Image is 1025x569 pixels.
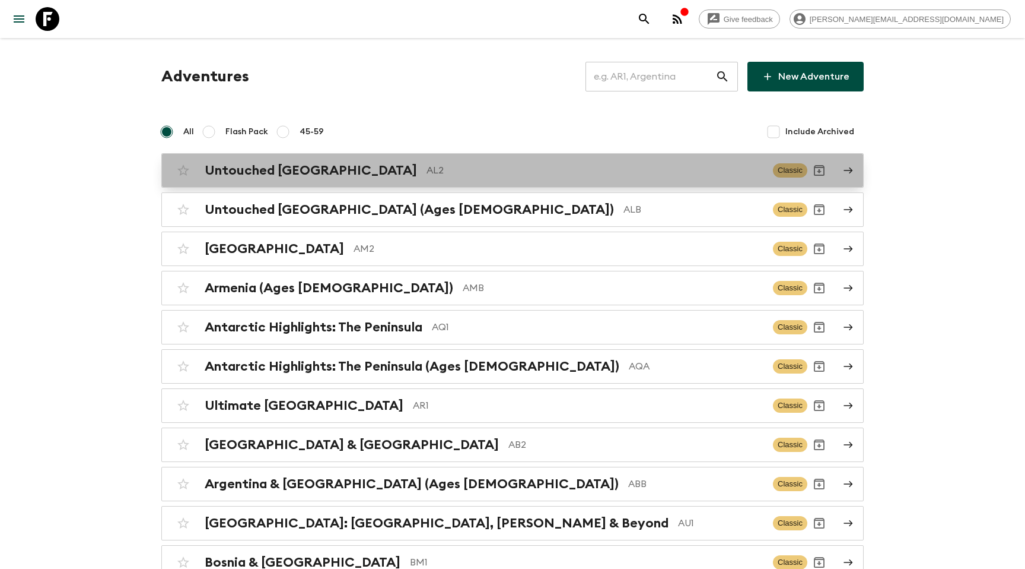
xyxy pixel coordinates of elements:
[699,10,780,29] a: Give feedback
[300,126,324,138] span: 45-59
[773,516,807,530] span: Classic
[773,359,807,374] span: Classic
[508,438,763,452] p: AB2
[205,398,403,413] h2: Ultimate [GEOGRAPHIC_DATA]
[205,516,669,531] h2: [GEOGRAPHIC_DATA]: [GEOGRAPHIC_DATA], [PERSON_NAME] & Beyond
[205,437,499,453] h2: [GEOGRAPHIC_DATA] & [GEOGRAPHIC_DATA]
[747,62,864,91] a: New Adventure
[161,428,864,462] a: [GEOGRAPHIC_DATA] & [GEOGRAPHIC_DATA]AB2ClassicArchive
[807,276,831,300] button: Archive
[161,271,864,305] a: Armenia (Ages [DEMOGRAPHIC_DATA])AMBClassicArchive
[807,511,831,535] button: Archive
[807,198,831,222] button: Archive
[205,320,422,335] h2: Antarctic Highlights: The Peninsula
[773,438,807,452] span: Classic
[205,476,619,492] h2: Argentina & [GEOGRAPHIC_DATA] (Ages [DEMOGRAPHIC_DATA])
[807,159,831,182] button: Archive
[807,394,831,418] button: Archive
[161,506,864,540] a: [GEOGRAPHIC_DATA]: [GEOGRAPHIC_DATA], [PERSON_NAME] & BeyondAU1ClassicArchive
[678,516,763,530] p: AU1
[7,7,31,31] button: menu
[773,281,807,295] span: Classic
[807,433,831,457] button: Archive
[161,349,864,384] a: Antarctic Highlights: The Peninsula (Ages [DEMOGRAPHIC_DATA])AQAClassicArchive
[623,203,763,217] p: ALB
[161,232,864,266] a: [GEOGRAPHIC_DATA]AM2ClassicArchive
[205,241,344,257] h2: [GEOGRAPHIC_DATA]
[785,126,854,138] span: Include Archived
[205,280,453,296] h2: Armenia (Ages [DEMOGRAPHIC_DATA])
[773,242,807,256] span: Classic
[225,126,268,138] span: Flash Pack
[629,359,763,374] p: AQA
[632,7,656,31] button: search adventures
[463,281,763,295] p: AMB
[807,355,831,378] button: Archive
[717,15,779,24] span: Give feedback
[161,153,864,188] a: Untouched [GEOGRAPHIC_DATA]AL2ClassicArchive
[790,10,1011,29] div: [PERSON_NAME][EMAIL_ADDRESS][DOMAIN_NAME]
[432,320,763,334] p: AQ1
[161,388,864,423] a: Ultimate [GEOGRAPHIC_DATA]AR1ClassicArchive
[773,399,807,413] span: Classic
[807,315,831,339] button: Archive
[807,472,831,496] button: Archive
[807,237,831,261] button: Archive
[183,126,194,138] span: All
[161,467,864,501] a: Argentina & [GEOGRAPHIC_DATA] (Ages [DEMOGRAPHIC_DATA])ABBClassicArchive
[161,192,864,227] a: Untouched [GEOGRAPHIC_DATA] (Ages [DEMOGRAPHIC_DATA])ALBClassicArchive
[205,202,614,217] h2: Untouched [GEOGRAPHIC_DATA] (Ages [DEMOGRAPHIC_DATA])
[773,477,807,491] span: Classic
[426,163,763,178] p: AL2
[628,477,763,491] p: ABB
[161,310,864,344] a: Antarctic Highlights: The PeninsulaAQ1ClassicArchive
[585,60,715,93] input: e.g. AR1, Argentina
[773,203,807,217] span: Classic
[205,163,417,178] h2: Untouched [GEOGRAPHIC_DATA]
[803,15,1010,24] span: [PERSON_NAME][EMAIL_ADDRESS][DOMAIN_NAME]
[205,359,619,374] h2: Antarctic Highlights: The Peninsula (Ages [DEMOGRAPHIC_DATA])
[773,320,807,334] span: Classic
[413,399,763,413] p: AR1
[354,242,763,256] p: AM2
[161,65,249,88] h1: Adventures
[773,163,807,178] span: Classic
